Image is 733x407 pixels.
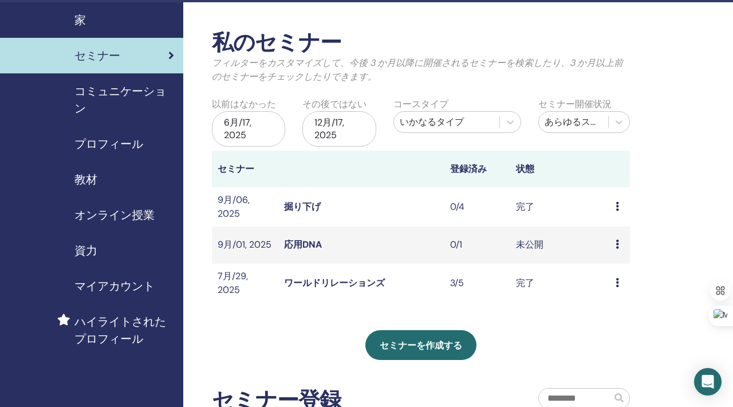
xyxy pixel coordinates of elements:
[302,111,376,147] div: 12月/17, 2025
[365,330,476,360] a: セミナーを作成する
[510,226,610,264] td: 未公開
[74,313,174,347] span: ハイライトされたプロフィール
[74,277,155,295] span: マイアカウント
[510,151,610,187] th: 状態
[444,264,511,303] td: 3/5
[393,97,448,111] label: コースタイプ
[444,151,511,187] th: 登録済み
[212,226,278,264] td: 9月/01, 2025
[284,201,321,213] a: 掘り下げ
[510,264,610,303] td: 完了
[212,187,278,226] td: 9月/06, 2025
[444,226,511,264] td: 0/1
[284,238,322,251] a: 応用DNA
[74,135,143,152] span: プロフィール
[212,97,276,111] label: 以前はなかった
[74,171,97,188] span: 教材
[545,115,602,129] div: あらゆるステータス
[694,368,722,396] div: Open Intercom Messenger
[212,151,278,187] th: セミナー
[74,242,97,259] span: 資力
[510,187,610,226] td: 完了
[74,47,120,64] span: セミナー
[284,277,385,289] a: ワールドリレーションズ
[212,30,630,56] h2: 私のセミナー
[212,264,278,303] td: 7月/29, 2025
[538,97,612,111] label: セミナー開催状況
[212,56,630,84] p: フィルターをカスタマイズして、今後 3 か月以降に開催されるセミナーを検索したり、3 か月以上前のセミナーをチェックしたりできます。
[74,206,155,224] span: オンライン授業
[444,187,511,226] td: 0/4
[74,11,86,29] span: 家
[302,97,366,111] label: その後ではない
[380,339,462,351] span: セミナーを作成する
[400,115,494,129] div: いかなるタイプ
[74,83,174,117] span: コミュニケーション
[212,111,285,147] div: 6月/17, 2025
